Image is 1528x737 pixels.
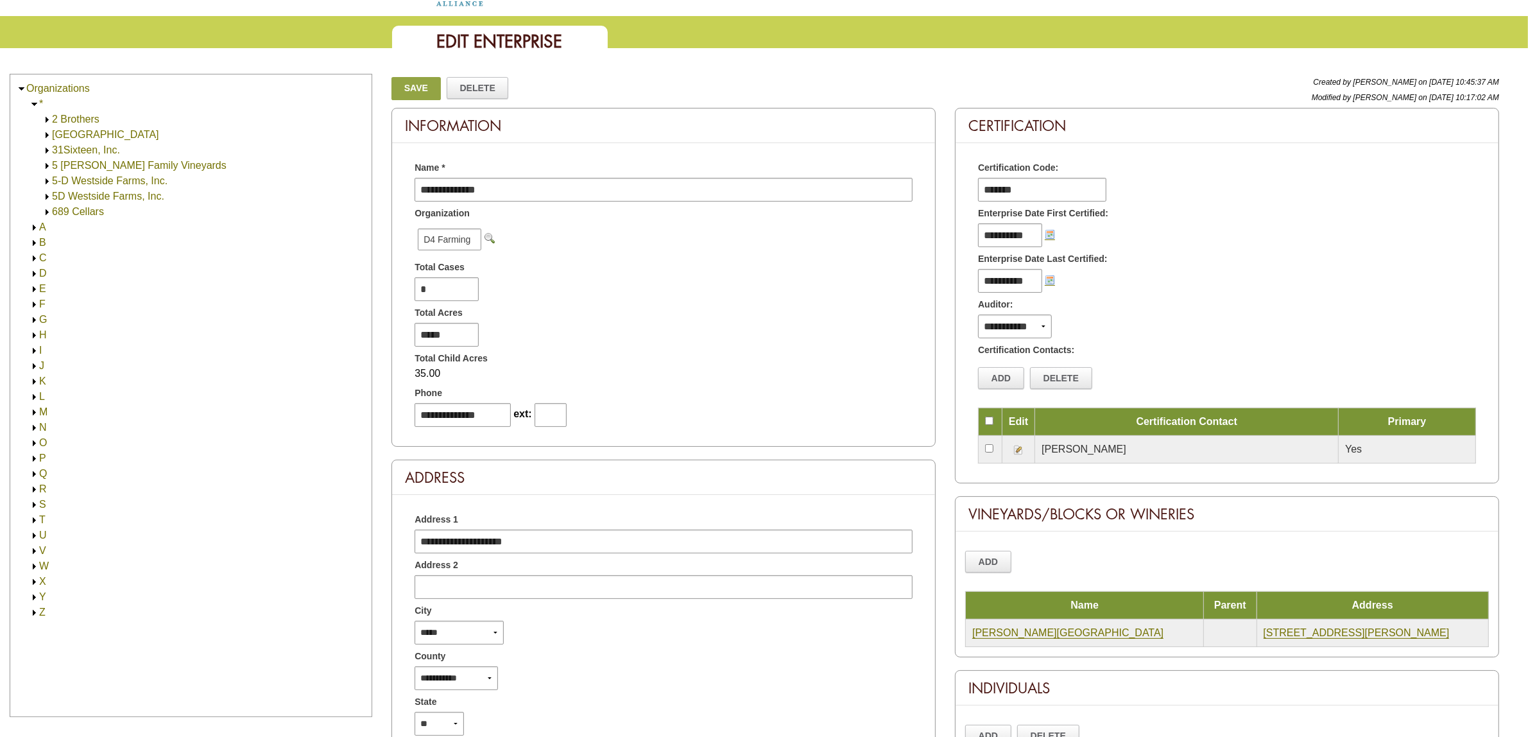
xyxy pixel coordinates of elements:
[30,454,39,464] img: Expand P
[26,83,90,94] a: Organizations
[39,607,46,618] a: Z
[978,298,1013,311] span: Auditor:
[1204,591,1257,619] td: Parent
[415,161,445,175] span: Name *
[415,261,465,274] span: Total Cases
[30,392,39,402] img: Expand L
[52,160,227,171] a: 5 [PERSON_NAME] Family Vineyards
[966,591,1204,619] td: Name
[52,129,159,140] a: [GEOGRAPHIC_DATA]
[39,329,47,340] a: H
[39,376,46,386] a: K
[42,146,52,155] img: Expand 31Sixteen, Inc.
[39,268,47,279] a: D
[39,391,45,402] a: L
[52,175,167,186] a: 5-D Westside Farms, Inc.
[392,108,935,143] div: Information
[42,207,52,217] img: Expand 689 Cellars
[42,161,52,171] img: Expand 5 Wells Family Vineyards
[30,223,39,232] img: Expand A
[30,577,39,587] img: Expand X
[39,453,46,464] a: P
[1312,78,1499,102] span: Created by [PERSON_NAME] on [DATE] 10:45:37 AM Modified by [PERSON_NAME] on [DATE] 10:17:02 AM
[1002,408,1035,435] td: Edit
[30,315,39,325] img: Expand G
[30,608,39,618] img: Expand Z
[978,161,1058,175] span: Certification Code:
[437,30,563,53] span: Edit Enterprise
[956,671,1498,706] div: Individuals
[30,546,39,556] img: Expand V
[1013,445,1024,455] img: Edit
[30,408,39,417] img: Expand M
[956,108,1498,143] div: Certification
[39,406,47,417] a: M
[392,460,935,495] div: Address
[1042,444,1126,455] span: [PERSON_NAME]
[956,497,1498,532] div: Vineyards/Blocks or Wineries
[42,115,52,125] img: Expand 2 Brothers
[42,177,52,186] img: Expand 5-D Westside Farms, Inc.
[391,77,440,100] a: Save
[415,306,463,320] span: Total Acres
[39,545,46,556] a: V
[415,386,442,400] span: Phone
[39,314,47,325] a: G
[30,423,39,433] img: Expand N
[39,514,46,525] a: T
[418,229,481,250] span: D4 Farming
[30,269,39,279] img: Expand D
[39,499,46,510] a: S
[1339,408,1476,435] td: Primary
[39,591,46,602] a: Y
[978,367,1024,389] a: Add
[415,368,440,379] span: 35.00
[30,485,39,494] img: Expand R
[30,377,39,386] img: Expand K
[39,252,47,263] a: C
[415,695,436,709] span: State
[39,360,44,371] a: J
[30,562,39,571] img: Expand W
[30,238,39,248] img: Expand B
[39,299,46,309] a: F
[39,422,47,433] a: N
[39,283,46,294] a: E
[978,252,1108,266] span: Enterprise Date Last Certified:
[415,352,488,365] span: Total Child Acres
[39,468,47,479] a: Q
[415,207,470,220] span: Organization
[30,469,39,479] img: Expand Q
[1045,229,1055,239] img: Choose a date
[39,345,42,356] a: I
[39,530,47,541] a: U
[30,346,39,356] img: Expand I
[30,531,39,541] img: Expand U
[30,300,39,309] img: Expand F
[30,331,39,340] img: Expand H
[415,513,458,526] span: Address 1
[52,206,104,217] a: 689 Cellars
[1345,444,1362,455] span: Yes
[415,559,458,572] span: Address 2
[447,77,508,99] a: Delete
[972,627,1163,639] a: [PERSON_NAME][GEOGRAPHIC_DATA]
[39,483,47,494] a: R
[39,437,47,448] a: O
[30,516,39,525] img: Expand T
[52,114,99,125] a: 2 Brothers
[30,593,39,602] img: Expand Y
[52,191,164,202] a: 5D Westside Farms, Inc.
[1257,591,1488,619] td: Address
[978,207,1108,220] span: Enterprise Date First Certified:
[39,237,46,248] a: B
[1030,367,1092,389] a: Delete
[30,500,39,510] img: Expand S
[30,361,39,371] img: Expand J
[42,130,52,140] img: Expand 3 Way Ranch
[1045,275,1055,285] img: Choose a date
[39,560,49,571] a: W
[39,576,46,587] a: X
[415,650,445,663] span: County
[39,221,46,232] a: A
